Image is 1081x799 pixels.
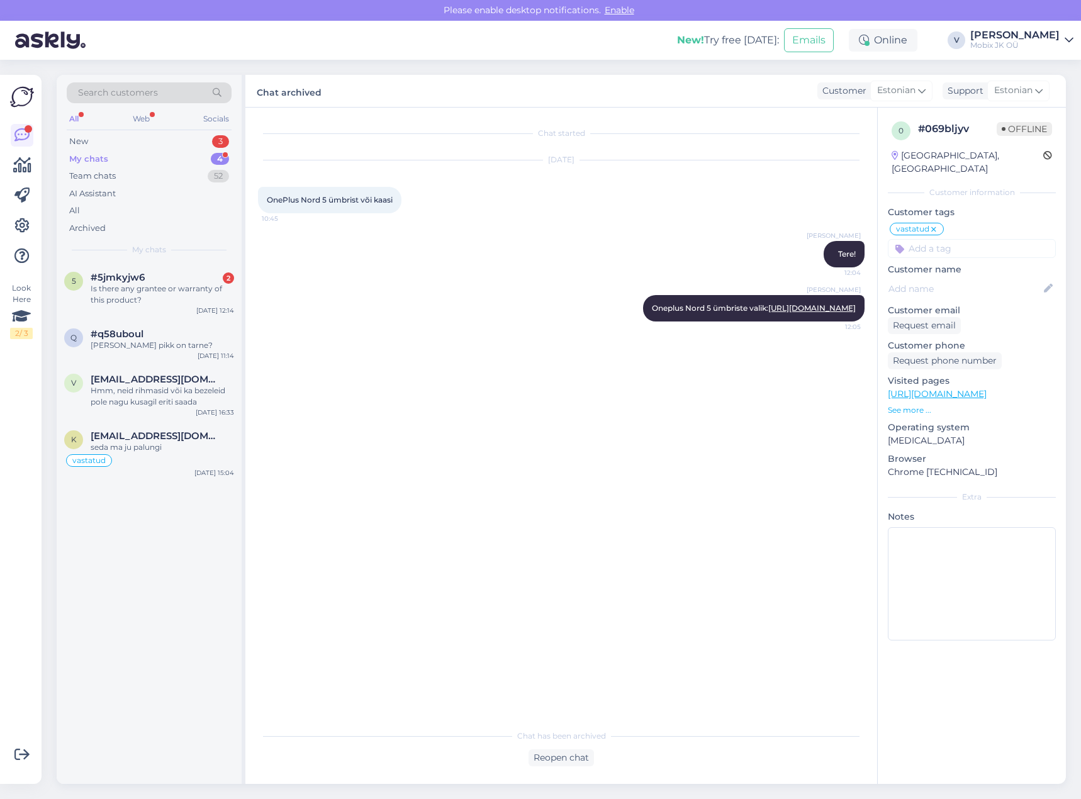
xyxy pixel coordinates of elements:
div: Support [943,84,983,98]
span: [PERSON_NAME] [807,231,861,240]
div: All [69,204,80,217]
p: See more ... [888,405,1056,416]
span: vastatud [896,225,929,233]
div: 2 [223,272,234,284]
span: My chats [132,244,166,255]
p: Chrome [TECHNICAL_ID] [888,466,1056,479]
div: All [67,111,81,127]
input: Add a tag [888,239,1056,258]
p: Notes [888,510,1056,523]
span: kangrokarin@hot.ee [91,430,221,442]
span: 5 [72,276,76,286]
div: Customer [817,84,866,98]
div: V [948,31,965,49]
div: Hmm, neid rihmasid või ka bezeleid pole nagu kusagil eriti saada [91,385,234,408]
div: Look Here [10,282,33,339]
p: Customer phone [888,339,1056,352]
p: Browser [888,452,1056,466]
input: Add name [888,282,1041,296]
p: Visited pages [888,374,1056,388]
div: 52 [208,170,229,182]
div: seda ma ju palungi [91,442,234,453]
p: Customer email [888,304,1056,317]
span: OnePlus Nord 5 ümbrist või kaasi [267,195,393,204]
div: Try free [DATE]: [677,33,779,48]
span: vastatud [72,457,106,464]
div: Request phone number [888,352,1002,369]
div: [PERSON_NAME] [970,30,1060,40]
b: New! [677,34,704,46]
div: My chats [69,153,108,165]
p: [MEDICAL_DATA] [888,434,1056,447]
span: k [71,435,77,444]
span: [PERSON_NAME] [807,285,861,294]
span: valdokivimagi@hotmail.com [91,374,221,385]
span: Search customers [78,86,158,99]
div: New [69,135,88,148]
div: [PERSON_NAME] pikk on tarne? [91,340,234,351]
div: Customer information [888,187,1056,198]
button: Emails [784,28,834,52]
div: [DATE] [258,154,865,165]
span: Estonian [994,84,1033,98]
label: Chat archived [257,82,322,99]
a: [URL][DOMAIN_NAME] [768,303,856,313]
div: [DATE] 11:14 [198,351,234,360]
div: [DATE] 12:14 [196,306,234,315]
span: v [71,378,76,388]
div: Is there any grantee or warranty of this product? [91,283,234,306]
span: #q58uboul [91,328,143,340]
span: Chat has been archived [517,730,606,742]
span: Tere! [838,249,856,259]
span: 12:05 [814,322,861,332]
span: Enable [601,4,638,16]
div: Mobix JK OÜ [970,40,1060,50]
div: [GEOGRAPHIC_DATA], [GEOGRAPHIC_DATA] [892,149,1043,176]
span: 10:45 [262,214,309,223]
div: Team chats [69,170,116,182]
span: 12:04 [814,268,861,277]
p: Operating system [888,421,1056,434]
div: AI Assistant [69,187,116,200]
span: Offline [997,122,1052,136]
span: 0 [899,126,904,135]
span: q [70,333,77,342]
div: 3 [212,135,229,148]
div: # 069bljyv [918,121,997,137]
div: Socials [201,111,232,127]
div: Online [849,29,917,52]
div: Archived [69,222,106,235]
a: [URL][DOMAIN_NAME] [888,388,987,399]
div: 4 [211,153,229,165]
p: Customer tags [888,206,1056,219]
div: Request email [888,317,961,334]
span: Oneplus Nord 5 ümbriste valik: [652,303,856,313]
span: Estonian [877,84,916,98]
span: #5jmkyjw6 [91,272,145,283]
div: Web [130,111,152,127]
div: Extra [888,491,1056,503]
p: Customer name [888,263,1056,276]
div: Reopen chat [529,749,594,766]
a: [PERSON_NAME]Mobix JK OÜ [970,30,1073,50]
div: 2 / 3 [10,328,33,339]
div: [DATE] 15:04 [194,468,234,478]
img: Askly Logo [10,85,34,109]
div: [DATE] 16:33 [196,408,234,417]
div: Chat started [258,128,865,139]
